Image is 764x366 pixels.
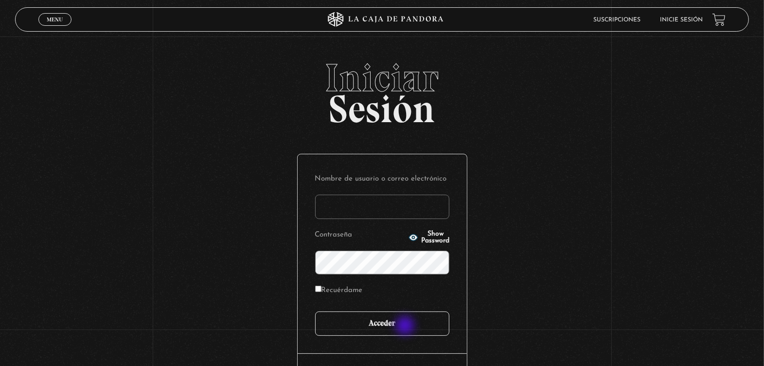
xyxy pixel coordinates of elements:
[43,25,66,32] span: Cerrar
[315,228,406,243] label: Contraseña
[315,311,449,336] input: Acceder
[47,17,63,22] span: Menu
[315,283,363,298] label: Recuérdame
[593,17,640,23] a: Suscripciones
[315,172,449,187] label: Nombre de usuario o correo electrónico
[660,17,703,23] a: Inicie sesión
[421,231,449,244] span: Show Password
[15,58,748,121] h2: Sesión
[409,231,449,244] button: Show Password
[15,58,748,97] span: Iniciar
[712,13,726,26] a: View your shopping cart
[315,286,321,292] input: Recuérdame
